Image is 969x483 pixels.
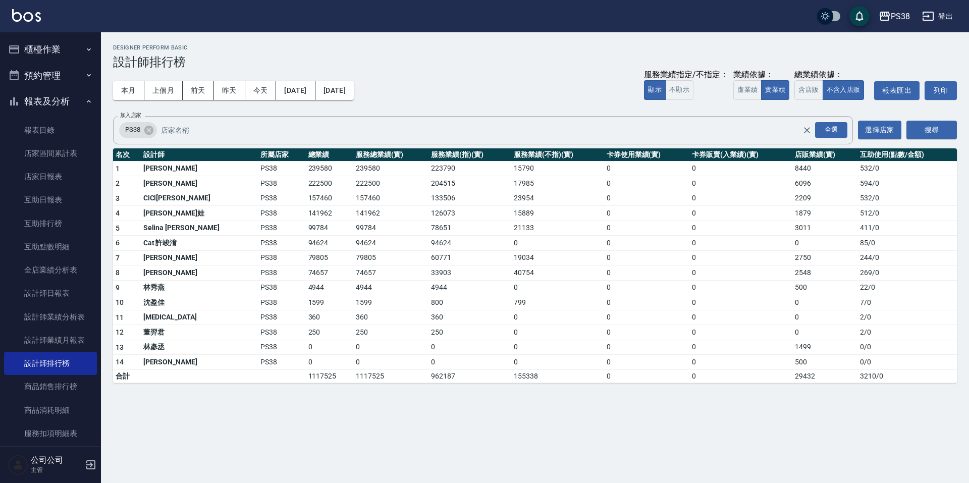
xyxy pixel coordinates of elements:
td: 0 [604,295,689,310]
td: 594 / 0 [857,176,957,191]
img: Logo [12,9,41,22]
td: 239580 [306,161,354,176]
td: 0 [689,176,792,191]
td: 0 [689,206,792,221]
td: 204515 [428,176,511,191]
td: [PERSON_NAME] [141,161,258,176]
td: 8440 [792,161,857,176]
button: 搜尋 [906,121,957,139]
td: 79805 [306,250,354,265]
button: 預約管理 [4,63,97,89]
td: 360 [353,310,428,325]
td: 0 [604,236,689,251]
td: 2 / 0 [857,310,957,325]
td: 1117525 [353,369,428,383]
td: 0 [792,236,857,251]
td: PS38 [258,176,306,191]
button: 實業績 [761,80,789,100]
td: PS38 [258,340,306,355]
button: 報表及分析 [4,88,97,115]
td: Cat 許竣淯 [141,236,258,251]
td: 85 / 0 [857,236,957,251]
button: 選擇店家 [858,121,901,139]
td: 0 [689,236,792,251]
td: 0 [353,355,428,370]
button: 今天 [245,81,277,100]
td: 79805 [353,250,428,265]
td: 99784 [306,221,354,236]
td: PS38 [258,310,306,325]
td: 17985 [511,176,604,191]
td: 78651 [428,221,511,236]
th: 互助使用(點數/金額) [857,148,957,162]
td: 411 / 0 [857,221,957,236]
div: 全選 [815,122,847,138]
td: 141962 [353,206,428,221]
button: Open [813,120,849,140]
td: 29432 [792,369,857,383]
td: 0 [689,310,792,325]
td: 0 [604,310,689,325]
button: 櫃檯作業 [4,36,97,63]
td: 0 [604,250,689,265]
td: 0 [511,340,604,355]
td: 1599 [353,295,428,310]
td: 2 / 0 [857,325,957,340]
td: [MEDICAL_DATA] [141,310,258,325]
span: 10 [116,298,124,306]
a: 互助排行榜 [4,212,97,235]
td: 0 [428,340,511,355]
td: 94624 [353,236,428,251]
td: PS38 [258,280,306,295]
td: 0 [689,250,792,265]
td: 799 [511,295,604,310]
h5: 公司公司 [31,455,82,465]
td: 60771 [428,250,511,265]
td: 15790 [511,161,604,176]
td: 0 [689,295,792,310]
td: 1599 [306,295,354,310]
span: PS38 [119,125,146,135]
th: 總業績 [306,148,354,162]
td: [PERSON_NAME] [141,176,258,191]
td: 0 [511,310,604,325]
td: 0 [604,221,689,236]
span: 13 [116,343,124,351]
td: 512 / 0 [857,206,957,221]
div: 業績依據： [733,70,789,80]
a: 報表匯出 [874,81,920,100]
td: 1117525 [306,369,354,383]
a: 服務扣項明細表 [4,422,97,445]
th: 所屬店家 [258,148,306,162]
span: 3 [116,194,120,202]
td: PS38 [258,161,306,176]
th: 卡券使用業績(實) [604,148,689,162]
td: 133506 [428,191,511,206]
td: 0 [306,340,354,355]
td: 0 [689,221,792,236]
span: 7 [116,254,120,262]
td: 0 [604,355,689,370]
a: 商品銷售排行榜 [4,375,97,398]
td: 0 [689,325,792,340]
table: a dense table [113,148,957,383]
td: 500 [792,355,857,370]
th: 名次 [113,148,141,162]
td: 0 [604,206,689,221]
span: 9 [116,284,120,292]
td: 0 [604,340,689,355]
td: 250 [353,325,428,340]
td: 222500 [306,176,354,191]
button: PS38 [875,6,914,27]
td: 0 [689,355,792,370]
td: 0 [604,280,689,295]
a: 設計師業績月報表 [4,329,97,352]
td: 99784 [353,221,428,236]
button: 前天 [183,81,214,100]
th: 設計師 [141,148,258,162]
a: 全店業績分析表 [4,258,97,282]
td: 0 [689,191,792,206]
td: 239580 [353,161,428,176]
button: 本月 [113,81,144,100]
label: 加入店家 [120,112,141,119]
